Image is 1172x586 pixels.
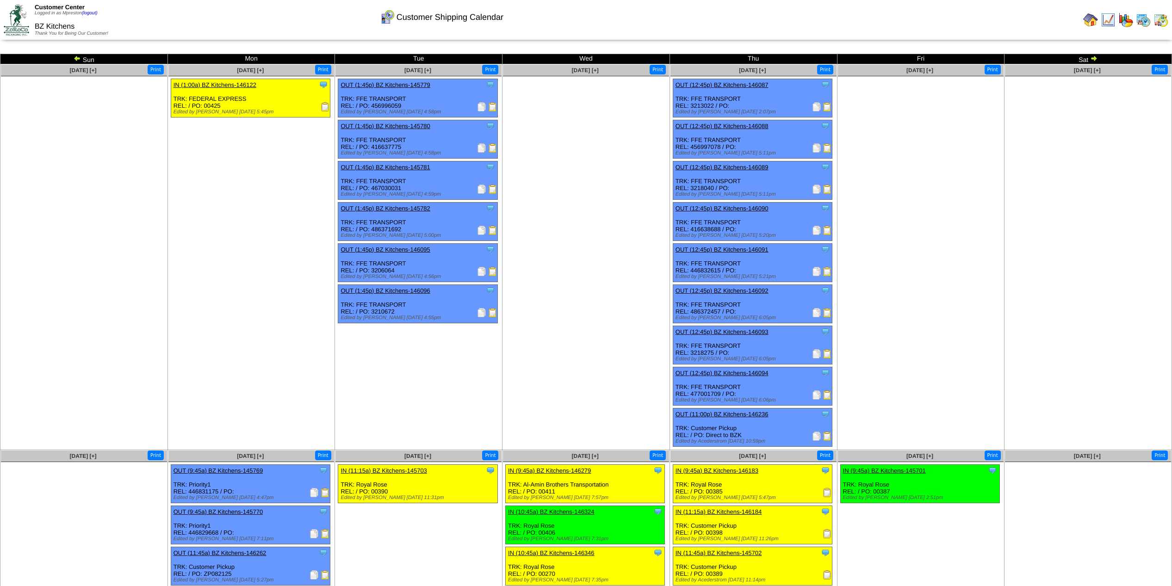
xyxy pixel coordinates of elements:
[341,287,430,294] a: OUT (1:45p) BZ Kitchens-146096
[821,409,830,419] img: Tooltip
[906,67,933,74] a: [DATE] [+]
[823,488,832,497] img: Receiving Document
[338,285,497,323] div: TRK: FFE TRANSPORT REL: / PO: 3210672
[319,548,328,557] img: Tooltip
[174,495,330,500] div: Edited by [PERSON_NAME] [DATE] 4:47pm
[508,467,591,474] a: IN (9:45a) BZ Kitchens-146279
[812,143,821,153] img: Packing Slip
[174,109,330,115] div: Edited by [PERSON_NAME] [DATE] 5:45pm
[823,390,832,400] img: Bill of Lading
[676,397,832,403] div: Edited by [PERSON_NAME] [DATE] 6:06pm
[673,326,832,364] div: TRK: FFE TRANSPORT REL: 3218275 / PO:
[823,529,832,538] img: Receiving Document
[167,54,335,64] td: Mon
[676,109,832,115] div: Edited by [PERSON_NAME] [DATE] 2:07pm
[341,123,430,130] a: OUT (1:45p) BZ Kitchens-145780
[486,245,495,254] img: Tooltip
[341,81,430,88] a: OUT (1:45p) BZ Kitchens-145779
[69,67,96,74] span: [DATE] [+]
[488,267,497,276] img: Bill of Lading
[380,10,395,25] img: calendarcustomer.gif
[676,438,832,444] div: Edited by Acederstrom [DATE] 10:59pm
[843,495,999,500] div: Edited by [PERSON_NAME] [DATE] 2:51pm
[676,123,769,130] a: OUT (12:45p) BZ Kitchens-146088
[171,547,330,586] div: TRK: Customer Pickup REL: / PO: ZP082125
[477,102,486,111] img: Packing Slip
[310,570,319,580] img: Packing Slip
[673,79,832,117] div: TRK: FFE TRANSPORT REL: 3213022 / PO:
[821,466,830,475] img: Tooltip
[985,65,1001,74] button: Print
[676,205,769,212] a: OUT (12:45p) BZ Kitchens-146090
[174,467,263,474] a: OUT (9:45a) BZ Kitchens-145769
[676,315,832,321] div: Edited by [PERSON_NAME] [DATE] 6:05pm
[35,23,74,31] span: BZ Kitchens
[812,432,821,441] img: Packing Slip
[673,203,832,241] div: TRK: FFE TRANSPORT REL: 416638688 / PO:
[397,12,503,22] span: Customer Shipping Calendar
[486,204,495,213] img: Tooltip
[676,370,769,376] a: OUT (12:45p) BZ Kitchens-146094
[676,287,769,294] a: OUT (12:45p) BZ Kitchens-146092
[670,54,837,64] td: Thu
[341,315,497,321] div: Edited by [PERSON_NAME] [DATE] 4:55pm
[823,570,832,580] img: Receiving Document
[572,67,599,74] span: [DATE] [+]
[812,102,821,111] img: Packing Slip
[174,508,263,515] a: OUT (9:45a) BZ Kitchens-145770
[74,55,81,62] img: arrowleft.gif
[341,495,497,500] div: Edited by [PERSON_NAME] [DATE] 11:31pm
[482,65,498,74] button: Print
[508,495,664,500] div: Edited by [PERSON_NAME] [DATE] 7:57pm
[0,54,168,64] td: Sun
[676,508,762,515] a: IN (11:15a) BZ Kitchens-146184
[572,453,599,459] span: [DATE] [+]
[148,65,164,74] button: Print
[739,67,766,74] a: [DATE] [+]
[404,67,431,74] span: [DATE] [+]
[508,508,594,515] a: IN (10:45a) BZ Kitchens-146324
[817,65,833,74] button: Print
[69,453,96,459] a: [DATE] [+]
[673,465,832,503] div: TRK: Royal Rose REL: / PO: 00385
[821,368,830,377] img: Tooltip
[985,450,1001,460] button: Print
[823,102,832,111] img: Bill of Lading
[338,161,497,200] div: TRK: FFE TRANSPORT REL: / PO: 467030031
[341,467,427,474] a: IN (11:15a) BZ Kitchens-145703
[310,488,319,497] img: Packing Slip
[676,411,769,418] a: OUT (11:00p) BZ Kitchens-146236
[477,226,486,235] img: Packing Slip
[174,549,267,556] a: OUT (11:45a) BZ Kitchens-146262
[506,547,665,586] div: TRK: Royal Rose REL: / PO: 00270
[341,109,497,115] div: Edited by [PERSON_NAME] [DATE] 4:58pm
[506,465,665,503] div: TRK: Al-Amin Brothers Transportation REL: / PO: 00411
[1074,67,1101,74] a: [DATE] [+]
[477,308,486,317] img: Packing Slip
[488,185,497,194] img: Bill of Lading
[508,577,664,583] div: Edited by [PERSON_NAME] [DATE] 7:35pm
[321,488,330,497] img: Bill of Lading
[673,367,832,406] div: TRK: FFE TRANSPORT REL: 477001709 / PO:
[676,274,832,279] div: Edited by [PERSON_NAME] [DATE] 5:21pm
[482,450,498,460] button: Print
[676,328,769,335] a: OUT (12:45p) BZ Kitchens-146093
[821,507,830,516] img: Tooltip
[404,453,431,459] a: [DATE] [+]
[676,191,832,197] div: Edited by [PERSON_NAME] [DATE] 5:11pm
[821,80,830,89] img: Tooltip
[338,79,497,117] div: TRK: FFE TRANSPORT REL: / PO: 456996059
[477,267,486,276] img: Packing Slip
[237,453,264,459] a: [DATE] [+]
[341,205,430,212] a: OUT (1:45p) BZ Kitchens-145782
[840,465,999,503] div: TRK: Royal Rose REL: / PO: 00387
[486,286,495,295] img: Tooltip
[488,308,497,317] img: Bill of Lading
[341,150,497,156] div: Edited by [PERSON_NAME] [DATE] 4:58pm
[650,65,666,74] button: Print
[502,54,670,64] td: Wed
